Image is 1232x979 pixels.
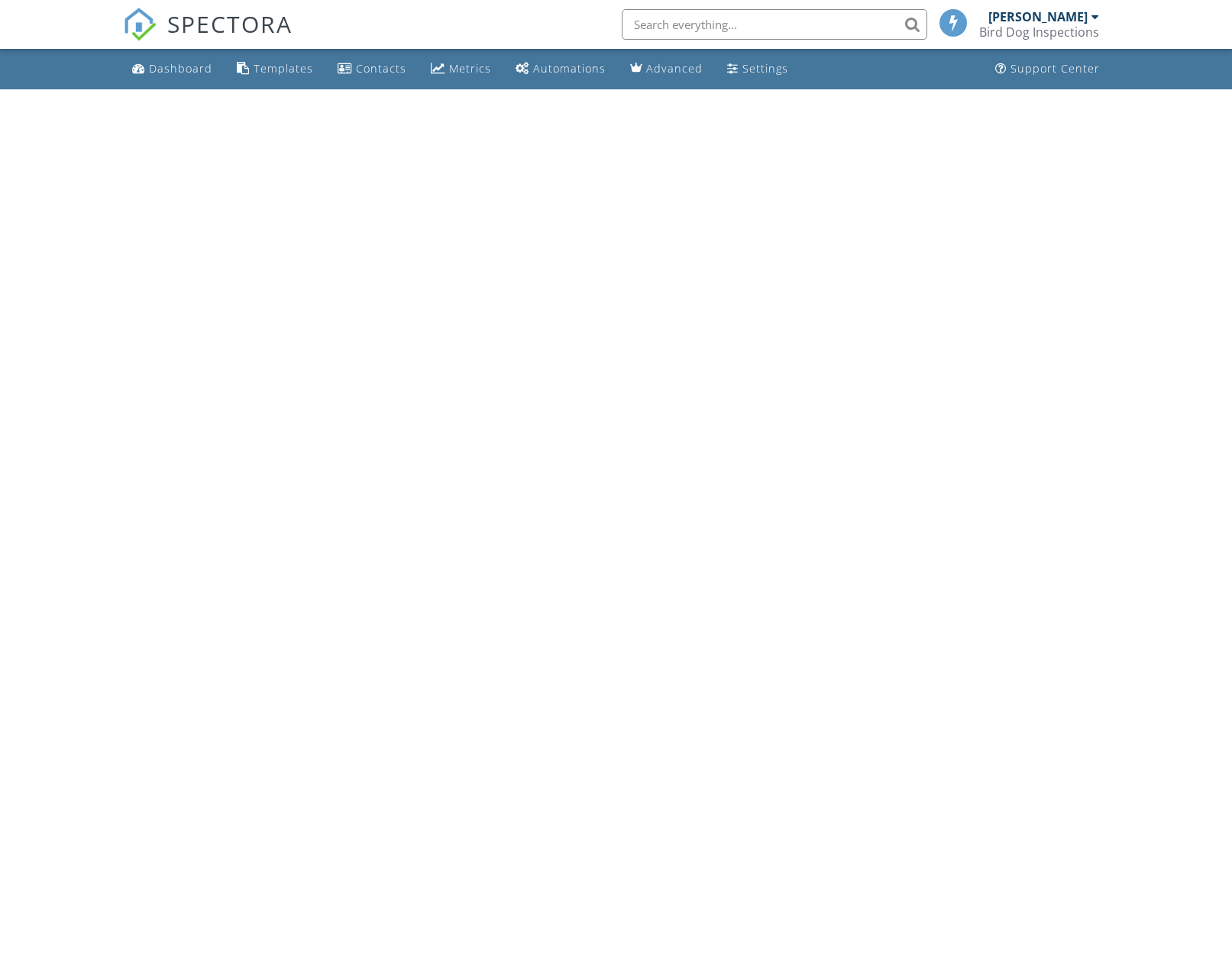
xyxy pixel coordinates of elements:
div: Metrics [449,61,491,76]
input: Search everything... [622,9,927,40]
a: Metrics [425,55,497,83]
div: Settings [742,61,788,76]
a: Settings [721,55,794,83]
span: SPECTORA [167,8,293,40]
div: Templates [254,61,313,76]
div: Advanced [646,61,703,76]
a: Support Center [989,55,1106,83]
img: The Best Home Inspection Software - Spectora [123,8,157,41]
a: Dashboard [126,55,218,83]
div: Bird Dog Inspections [979,24,1099,40]
div: Dashboard [149,61,212,76]
a: Automations (Basic) [509,55,612,83]
a: SPECTORA [123,21,293,53]
div: Support Center [1010,61,1100,76]
div: Automations [533,61,606,76]
a: Contacts [331,55,412,83]
div: [PERSON_NAME] [988,9,1088,24]
div: Contacts [356,61,406,76]
a: Templates [231,55,319,83]
a: Advanced [624,55,709,83]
